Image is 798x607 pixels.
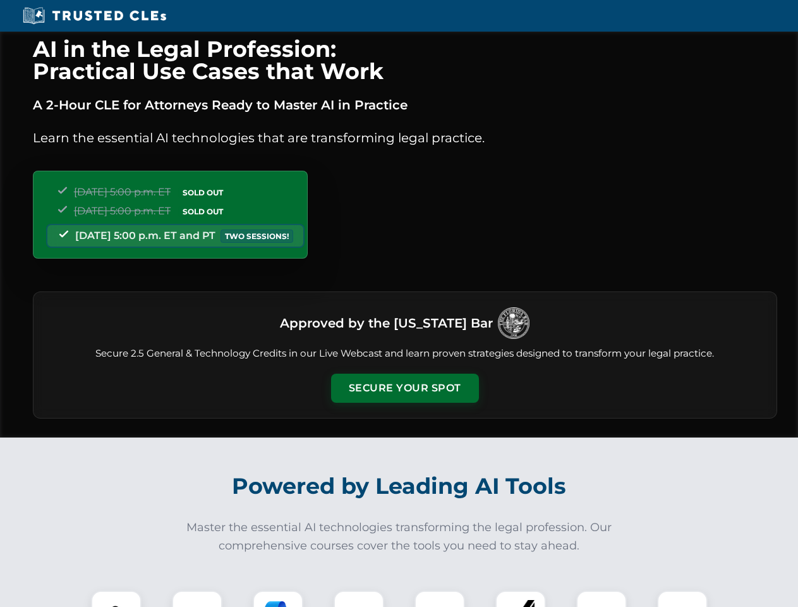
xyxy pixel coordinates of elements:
button: Secure Your Spot [331,374,479,403]
span: SOLD OUT [178,186,227,199]
img: Logo [498,307,529,339]
p: Secure 2.5 General & Technology Credits in our Live Webcast and learn proven strategies designed ... [49,346,761,361]
h3: Approved by the [US_STATE] Bar [280,312,493,334]
p: A 2-Hour CLE for Attorneys Ready to Master AI in Practice [33,95,777,115]
span: [DATE] 5:00 p.m. ET [74,205,171,217]
p: Learn the essential AI technologies that are transforming legal practice. [33,128,777,148]
p: Master the essential AI technologies transforming the legal profession. Our comprehensive courses... [178,518,620,555]
img: Trusted CLEs [19,6,170,25]
h2: Powered by Leading AI Tools [49,464,749,508]
span: [DATE] 5:00 p.m. ET [74,186,171,198]
span: SOLD OUT [178,205,227,218]
h1: AI in the Legal Profession: Practical Use Cases that Work [33,38,777,82]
